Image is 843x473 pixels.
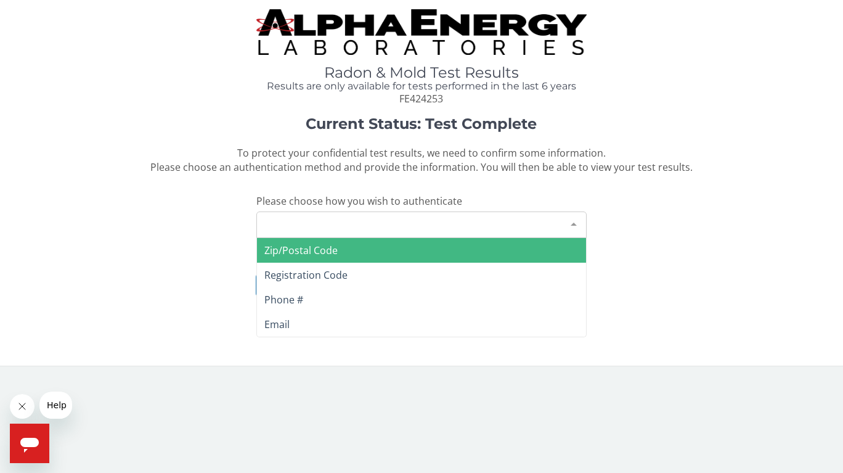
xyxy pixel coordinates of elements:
[39,392,72,419] iframe: Message from company
[264,268,348,282] span: Registration Code
[306,115,537,133] strong: Current Status: Test Complete
[264,293,303,306] span: Phone #
[10,394,35,419] iframe: Close message
[256,194,462,208] span: Please choose how you wish to authenticate
[256,65,586,81] h1: Radon & Mold Test Results
[256,81,586,92] h4: Results are only available for tests performed in the last 6 years
[399,92,443,105] span: FE424253
[264,244,338,257] span: Zip/Postal Code
[264,318,290,331] span: Email
[256,274,585,297] button: I need help
[150,146,693,174] span: To protect your confidential test results, we need to confirm some information. Please choose an ...
[256,9,586,55] img: TightCrop.jpg
[10,424,49,463] iframe: Button to launch messaging window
